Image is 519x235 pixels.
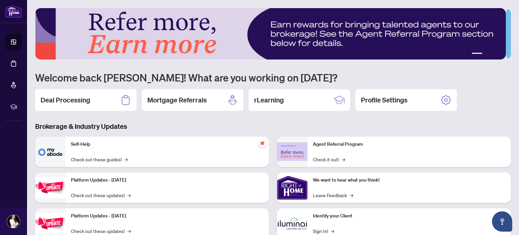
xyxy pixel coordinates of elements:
span: → [331,227,334,235]
a: Check out these updates!→ [71,227,131,235]
h2: Deal Processing [41,95,90,105]
span: → [350,191,353,199]
h2: Mortgage Referrals [147,95,207,105]
p: Identify your Client [313,212,505,220]
button: 4 [496,53,499,55]
h1: Welcome back [PERSON_NAME]! What are you working on [DATE]? [35,71,511,84]
img: We want to hear what you think! [277,172,307,203]
img: Platform Updates - July 21, 2025 [35,177,66,198]
a: Check out these updates!→ [71,191,131,199]
button: 5 [501,53,504,55]
span: → [342,156,345,163]
img: Profile Icon [7,215,20,228]
button: 2 [485,53,488,55]
p: Platform Updates - [DATE] [71,177,264,184]
span: → [127,191,131,199]
a: Leave Feedback→ [313,191,353,199]
span: → [124,156,128,163]
h2: Profile Settings [361,95,407,105]
button: Open asap [492,211,512,232]
button: 3 [491,53,493,55]
img: Agent Referral Program [277,142,307,161]
h2: rLearning [254,95,284,105]
img: logo [5,5,22,18]
p: Platform Updates - [DATE] [71,212,264,220]
p: Agent Referral Program [313,141,505,148]
img: Platform Updates - July 8, 2025 [35,213,66,234]
span: pushpin [258,139,266,147]
p: Self-Help [71,141,264,148]
img: Self-Help [35,137,66,167]
p: We want to hear what you think! [313,177,505,184]
button: 1 [472,53,483,55]
span: → [127,227,131,235]
a: Check it out!→ [313,156,345,163]
a: Check out these guides!→ [71,156,128,163]
img: Slide 0 [35,8,506,60]
h3: Brokerage & Industry Updates [35,122,511,131]
a: Sign In!→ [313,227,334,235]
